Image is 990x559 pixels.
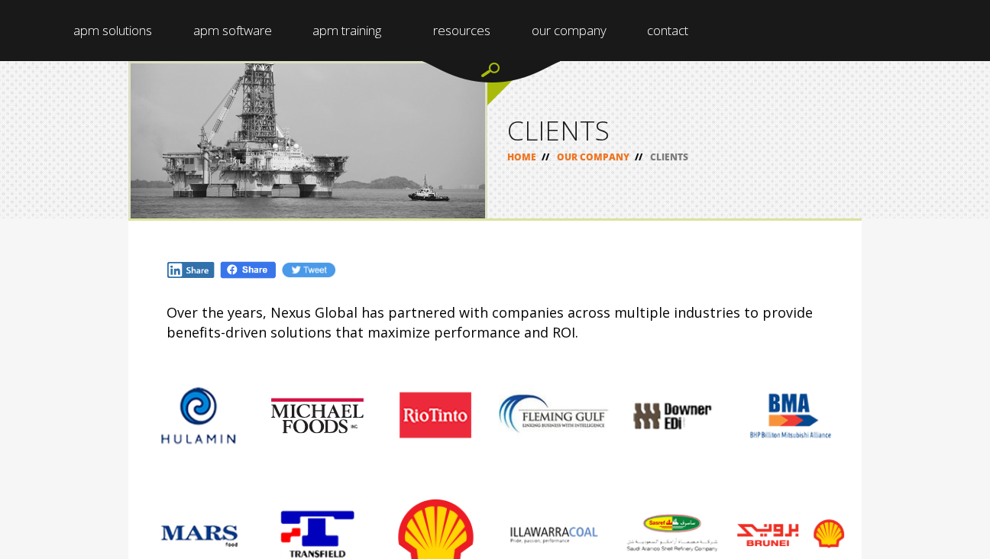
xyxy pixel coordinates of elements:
img: bhpbilliton_mitsubushi_alliance [736,360,846,471]
img: fleming_gulf1 [499,360,610,471]
span: // [629,150,648,163]
img: client_logos_michael_foods [262,360,373,471]
a: OUR COMPANY [557,150,629,163]
img: Fb.png [219,260,277,279]
h1: CLIENTS [507,117,842,144]
img: hulamin [144,360,254,471]
a: HOME [507,150,536,163]
img: In.jpg [167,261,215,279]
p: Over the years, Nexus Global has partnered with companies across multiple industries to provide b... [167,302,823,342]
span: // [536,150,555,163]
img: riotinto [380,360,491,471]
img: downer_edi [617,360,728,471]
img: Tw.jpg [281,261,336,279]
